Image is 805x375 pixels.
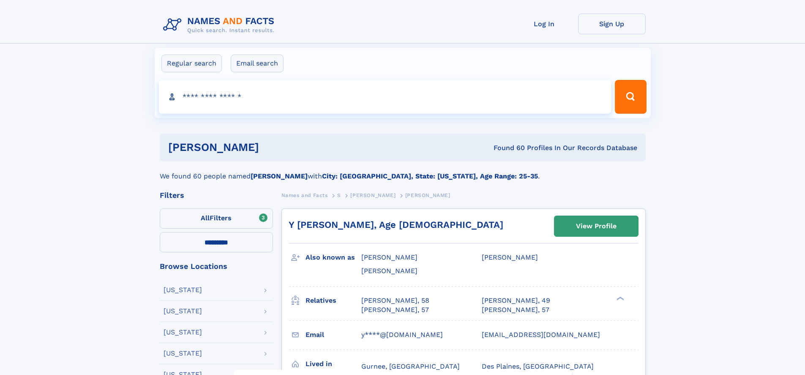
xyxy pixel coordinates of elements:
a: Y [PERSON_NAME], Age [DEMOGRAPHIC_DATA] [289,219,503,230]
div: Filters [160,192,273,199]
a: View Profile [554,216,638,236]
span: [EMAIL_ADDRESS][DOMAIN_NAME] [482,331,600,339]
div: Browse Locations [160,263,273,270]
a: [PERSON_NAME], 49 [482,296,550,305]
span: [PERSON_NAME] [361,253,418,261]
a: [PERSON_NAME] [350,190,396,200]
a: S [337,190,341,200]
div: [US_STATE] [164,329,202,336]
img: Logo Names and Facts [160,14,281,36]
b: [PERSON_NAME] [251,172,308,180]
div: View Profile [576,216,617,236]
label: Email search [231,55,284,72]
h3: Relatives [306,293,361,308]
h3: Lived in [306,357,361,371]
span: Gurnee, [GEOGRAPHIC_DATA] [361,362,460,370]
span: S [337,192,341,198]
a: Log In [510,14,578,34]
div: Found 60 Profiles In Our Records Database [376,143,637,153]
b: City: [GEOGRAPHIC_DATA], State: [US_STATE], Age Range: 25-35 [322,172,538,180]
div: [US_STATE] [164,287,202,293]
a: [PERSON_NAME], 58 [361,296,429,305]
div: [US_STATE] [164,308,202,315]
div: ❯ [614,296,625,301]
span: [PERSON_NAME] [405,192,450,198]
a: [PERSON_NAME], 57 [482,305,549,315]
label: Filters [160,208,273,229]
a: Names and Facts [281,190,328,200]
span: [PERSON_NAME] [350,192,396,198]
button: Search Button [615,80,646,114]
div: We found 60 people named with . [160,161,646,181]
a: Sign Up [578,14,646,34]
h3: Also known as [306,250,361,265]
h1: [PERSON_NAME] [168,142,377,153]
h3: Email [306,328,361,342]
span: All [201,214,210,222]
span: Des Plaines, [GEOGRAPHIC_DATA] [482,362,594,370]
div: [US_STATE] [164,350,202,357]
input: search input [159,80,611,114]
span: [PERSON_NAME] [482,253,538,261]
a: [PERSON_NAME], 57 [361,305,429,315]
span: [PERSON_NAME] [361,267,418,275]
label: Regular search [161,55,222,72]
